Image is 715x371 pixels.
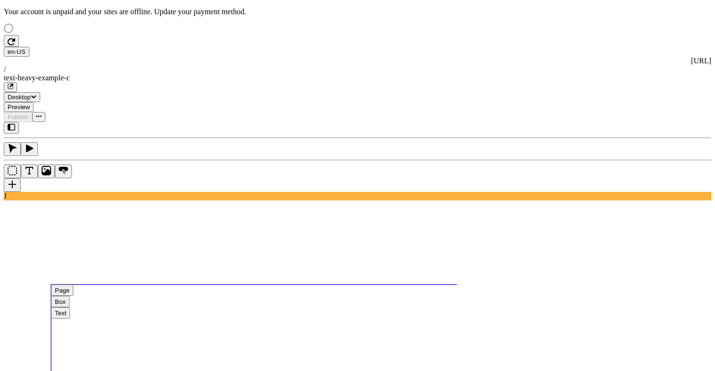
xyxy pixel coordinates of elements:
div: J [4,192,711,200]
button: Page [51,285,73,296]
div: text-heavy-example-c [4,74,711,82]
button: Button [55,164,72,178]
span: Desktop [8,94,31,101]
span: Update your payment method. [154,8,246,16]
button: Text [51,307,70,319]
iframe: The editor's rendered HTML document [4,209,711,280]
div: Text [55,310,66,317]
p: Your account is unpaid and your sites are offline. [4,8,711,16]
button: Text [21,164,38,178]
div: Page [55,287,70,294]
button: Box [4,164,21,178]
div: / [4,65,711,74]
button: Image [38,164,55,178]
div: Box [55,298,66,305]
div: [URL] [4,57,711,65]
button: Box [51,296,70,307]
span: Publish [8,113,28,121]
button: Preview [4,102,34,112]
span: Preview [8,104,30,111]
button: Desktop [4,92,40,102]
span: en-US [8,48,26,55]
button: Publish [4,112,32,122]
button: Open locale picker [4,47,29,57]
